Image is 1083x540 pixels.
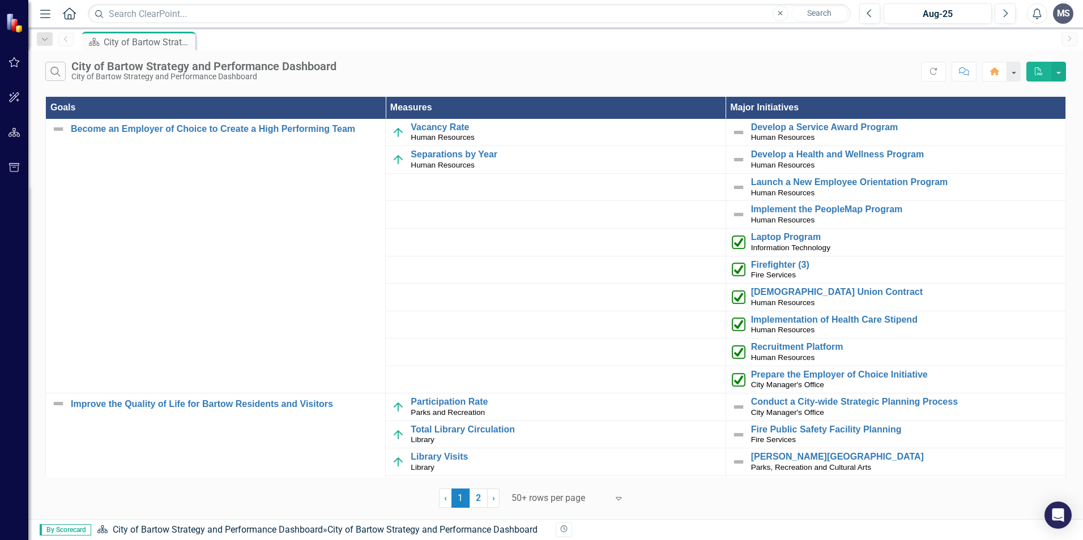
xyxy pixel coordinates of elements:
[71,399,380,409] a: Improve the Quality of Life for Bartow Residents and Visitors
[411,425,719,435] a: Total Library Circulation
[751,397,1060,407] a: Conduct a City-wide Strategic Planning Process
[391,400,405,414] img: On Target
[411,408,485,417] span: Parks and Recreation
[888,7,988,21] div: Aug-25
[71,72,336,81] div: City of Bartow Strategy and Performance Dashboard
[751,149,1060,160] a: Develop a Health and Wellness Program
[411,463,434,472] span: Library
[751,342,1060,352] a: Recruitment Platform
[884,3,992,24] button: Aug-25
[751,177,1060,187] a: Launch a New Employee Orientation Program
[732,345,745,359] img: Completed
[411,149,719,160] a: Separations by Year
[88,4,851,24] input: Search ClearPoint...
[751,287,1060,297] a: [DEMOGRAPHIC_DATA] Union Contract
[751,216,815,224] span: Human Resources
[6,13,25,33] img: ClearPoint Strategy
[411,397,719,407] a: Participation Rate
[732,428,745,442] img: Not Defined
[104,35,193,49] div: City of Bartow Strategy and Performance Dashboard
[391,455,405,469] img: On Target
[327,524,538,535] div: City of Bartow Strategy and Performance Dashboard
[751,204,1060,215] a: Implement the PeopleMap Program
[751,298,815,307] span: Human Resources
[411,435,434,444] span: Library
[751,435,796,444] span: Fire Services
[732,400,745,414] img: Not Defined
[751,370,1060,380] a: Prepare the Employer of Choice Initiative
[751,188,815,197] span: Human Resources
[732,318,745,331] img: Completed
[71,60,336,72] div: City of Bartow Strategy and Performance Dashboard
[40,524,91,535] span: By Scorecard
[751,161,815,169] span: Human Resources
[751,452,1060,462] a: [PERSON_NAME][GEOGRAPHIC_DATA]
[751,380,824,389] span: City Manager's Office
[391,428,405,442] img: On Target
[411,122,719,132] a: Vacancy Rate
[732,263,745,276] img: Completed
[751,325,815,334] span: Human Resources
[492,492,495,503] span: ›
[732,153,745,166] img: Not Defined
[52,122,65,136] img: Not Defined
[751,232,1060,242] a: Laptop Program
[732,208,745,221] img: Not Defined
[391,153,405,166] img: On Target
[751,271,796,279] span: Fire Services
[97,524,547,537] div: »
[52,397,65,410] img: Not Defined
[391,126,405,139] img: On Target
[732,181,745,194] img: Not Defined
[791,6,848,22] button: Search
[444,492,447,503] span: ‹
[1044,502,1072,529] div: Open Intercom Messenger
[751,353,815,362] span: Human Resources
[113,524,323,535] a: City of Bartow Strategy and Performance Dashboard
[732,373,745,387] img: Completed
[732,290,745,304] img: Completed
[732,235,745,249] img: Completed
[751,315,1060,325] a: Implementation of Health Care Stipend
[751,463,871,472] span: Parks, Recreation and Cultural Arts
[751,243,830,252] span: Information Technology
[751,260,1060,270] a: Firefighter (3)
[732,126,745,139] img: Not Defined
[732,455,745,469] img: Not Defined
[807,8,832,18] span: Search
[451,488,470,508] span: 1
[751,408,824,417] span: City Manager's Office
[1053,3,1073,24] button: MS
[751,122,1060,132] a: Develop a Service Award Program
[71,124,380,134] a: Become an Employer of Choice to Create a High Performing Team
[751,425,1060,435] a: Fire Public Safety Facility Planning
[470,488,488,508] a: 2
[411,452,719,462] a: Library Visits
[411,133,475,142] span: Human Resources
[751,133,815,142] span: Human Resources
[411,161,475,169] span: Human Resources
